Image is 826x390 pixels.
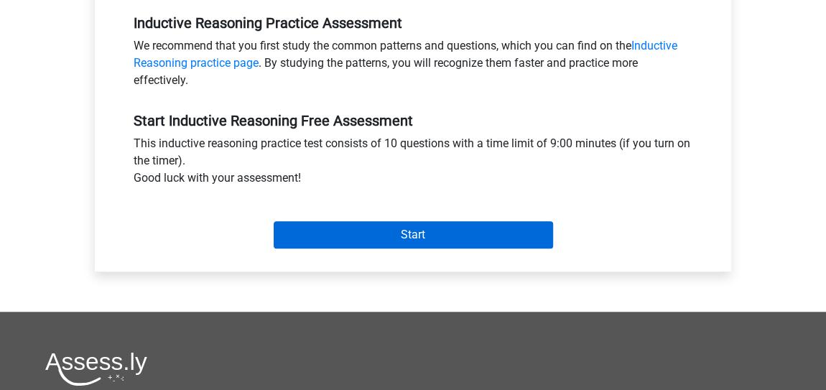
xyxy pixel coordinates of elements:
[123,135,703,192] div: This inductive reasoning practice test consists of 10 questions with a time limit of 9:00 minutes...
[45,352,147,386] img: Assessly logo
[134,14,692,32] h5: Inductive Reasoning Practice Assessment
[123,37,703,95] div: We recommend that you first study the common patterns and questions, which you can find on the . ...
[134,112,692,129] h5: Start Inductive Reasoning Free Assessment
[274,221,553,249] input: Start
